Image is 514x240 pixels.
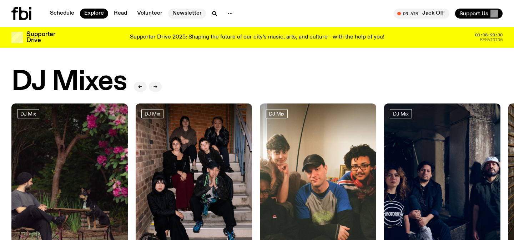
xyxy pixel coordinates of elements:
button: Support Us [455,9,503,19]
span: Remaining [480,38,503,42]
span: DJ Mix [269,111,284,116]
a: DJ Mix [390,109,412,118]
a: Explore [80,9,108,19]
span: DJ Mix [145,111,160,116]
h2: DJ Mixes [11,68,127,96]
span: 00:08:29:30 [475,33,503,37]
h3: Supporter Drive [26,31,55,44]
a: Read [110,9,131,19]
span: Support Us [459,10,488,17]
a: DJ Mix [141,109,163,118]
a: Schedule [46,9,79,19]
span: DJ Mix [20,111,36,116]
a: Volunteer [133,9,167,19]
p: Supporter Drive 2025: Shaping the future of our city’s music, arts, and culture - with the help o... [130,34,384,41]
span: DJ Mix [393,111,409,116]
a: DJ Mix [17,109,39,118]
a: Newsletter [168,9,206,19]
button: On AirJack Off [394,9,449,19]
a: DJ Mix [266,109,288,118]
